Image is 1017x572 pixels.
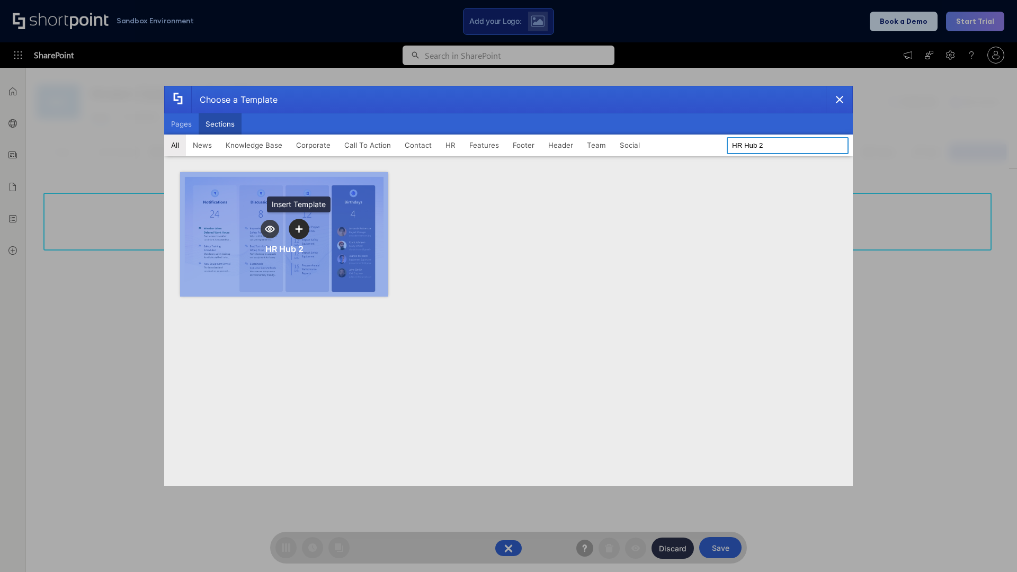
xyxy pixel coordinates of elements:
[964,521,1017,572] iframe: Chat Widget
[398,135,439,156] button: Contact
[337,135,398,156] button: Call To Action
[462,135,506,156] button: Features
[580,135,613,156] button: Team
[164,135,186,156] button: All
[219,135,289,156] button: Knowledge Base
[265,244,304,254] div: HR Hub 2
[727,137,849,154] input: Search
[186,135,219,156] button: News
[613,135,647,156] button: Social
[164,86,853,486] div: template selector
[541,135,580,156] button: Header
[191,86,278,113] div: Choose a Template
[289,135,337,156] button: Corporate
[199,113,242,135] button: Sections
[439,135,462,156] button: HR
[164,113,199,135] button: Pages
[506,135,541,156] button: Footer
